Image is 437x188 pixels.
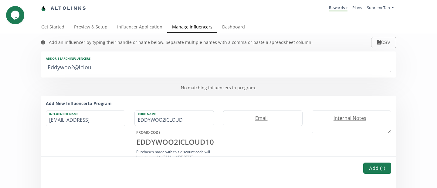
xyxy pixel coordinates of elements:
[352,5,362,10] a: Plans
[217,21,250,34] a: Dashboard
[134,149,214,160] div: Purchases made with this discount code will be attributed to [EMAIL_ADDRESS] .
[363,163,391,174] button: Add (1)
[41,3,86,13] a: Altolinks
[134,137,214,147] div: EDDYWOO2ICLOUD 10
[49,39,313,45] div: Add an influencer by typing their handle or name below. Separate multiple names with a comma or p...
[135,110,208,116] label: Code Name
[134,130,214,135] div: PROMO CODE
[112,21,167,34] a: Influencer Application
[6,6,25,24] iframe: chat widget
[371,37,396,48] button: CSV
[69,21,112,34] a: Preview & Setup
[329,5,347,12] a: Rewards
[46,62,391,74] textarea: [EMAIL_ADDRESS]
[223,115,296,122] label: Email
[36,21,69,34] a: Get Started
[167,21,217,34] a: Manage Influencers
[46,101,112,106] strong: Add New Influencer to Program
[41,80,396,96] div: No matching influencers in program.
[41,6,46,11] img: favicon-32x32.png
[312,115,385,122] label: Internal Notes
[46,110,119,116] label: Influencer Name
[367,5,390,10] span: SupremeTan
[367,5,394,12] a: SupremeTan
[46,56,391,61] div: Add or search INFLUENCERS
